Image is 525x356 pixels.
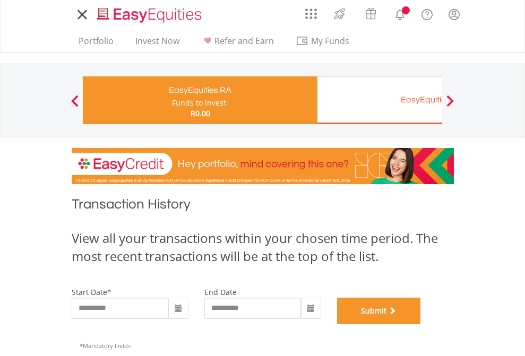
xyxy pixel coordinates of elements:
[298,3,324,20] a: AppsGrid
[197,36,278,52] a: Refer and Earn
[337,298,421,324] button: Submit
[440,100,461,111] button: Next
[72,195,454,219] h1: Transaction History
[296,34,365,48] span: My Funds
[214,35,274,47] span: Refer and Earn
[72,229,454,266] div: View all your transactions within your chosen time period. The most recent transactions will be a...
[95,6,206,24] img: EasyEquities_Logo.png
[441,3,468,26] a: My Profile
[72,148,454,184] img: EasyCredit Promotion Banner
[131,36,184,52] a: Invest Now
[80,342,131,350] span: Mandatory Fields
[93,3,206,24] a: Home page
[72,287,107,297] label: start date
[355,3,386,22] a: Vouchers
[414,3,441,24] a: FAQ's and Support
[74,36,118,52] a: Portfolio
[305,8,317,20] img: grid-menu-icon.svg
[204,287,237,297] label: end date
[331,5,348,22] img: thrive-v2.svg
[191,108,210,118] span: R0.00
[172,98,228,108] div: Funds to invest:
[64,100,85,111] button: Previous
[89,83,311,98] div: EasyEquities RA
[386,3,414,24] a: Notifications
[362,5,380,22] img: vouchers-v2.svg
